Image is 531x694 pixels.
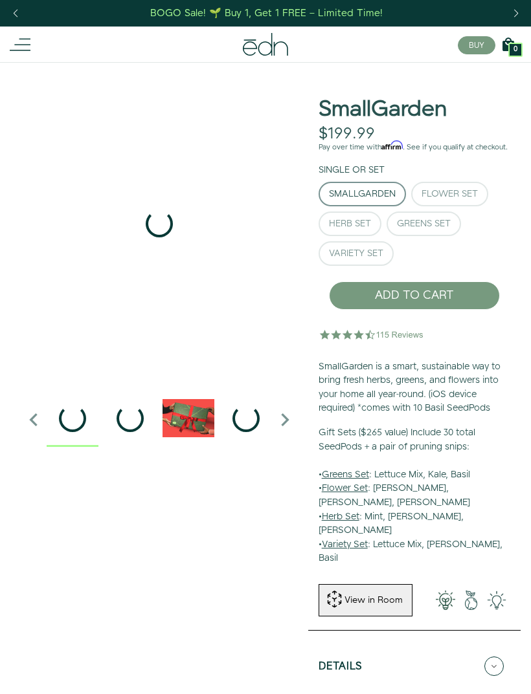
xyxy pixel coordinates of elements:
div: 3 / 6 [163,392,214,447]
i: Next slide [272,407,298,433]
u: Variety Set [322,538,368,551]
button: View in Room [319,584,412,616]
i: Previous slide [21,407,47,433]
img: 001-light-bulb.png [433,591,458,610]
b: Gift Sets ($265 value) Include 30 total SeedPods + a pair of pruning snips: [319,426,475,453]
button: Details [319,644,510,689]
button: SmallGarden [319,182,406,206]
button: Greens Set [387,211,461,236]
div: 1 / 6 [47,392,98,447]
div: Variety Set [329,249,383,258]
span: Affirm [381,141,403,150]
div: 1 / 6 [21,62,298,385]
div: SmallGarden [329,190,396,199]
label: Single or Set [319,164,385,177]
img: green-earth.png [458,591,484,610]
p: Pay over time with . See if you qualify at checkout. [319,142,510,153]
div: Flower Set [422,190,478,199]
button: Variety Set [319,241,394,266]
a: BOGO Sale! 🌱 Buy 1, Get 1 FREE – Limited Time! [150,3,385,23]
h5: Details [319,661,363,676]
div: BOGO Sale! 🌱 Buy 1, Get 1 FREE – Limited Time! [150,6,383,20]
div: Greens Set [397,219,451,228]
img: 4.5 star rating [319,321,425,347]
button: Herb Set [319,211,381,236]
p: • : Lettuce Mix, Kale, Basil • : [PERSON_NAME], [PERSON_NAME], [PERSON_NAME] • : Mint, [PERSON_NA... [319,426,510,566]
u: Flower Set [322,482,368,495]
button: Flower Set [411,182,488,206]
u: Greens Set [322,468,369,481]
button: ADD TO CART [329,281,500,310]
img: edn-smallgarden-tech.png [484,591,509,610]
p: SmallGarden is a smart, sustainable way to bring fresh herbs, greens, and flowers into your home ... [319,360,510,416]
div: 2 / 6 [105,392,157,447]
div: 4 / 6 [221,392,273,447]
div: $199.99 [319,125,375,144]
div: Herb Set [329,219,371,228]
span: 0 [514,46,517,53]
u: Herb Set [322,510,359,523]
button: BUY [458,36,495,54]
img: EMAILS_-_Holiday_21_PT1_28_9986b34a-7908-4121-b1c1-9595d1e43abe_1024x.png [163,392,214,444]
h1: SmallGarden [319,98,447,122]
div: View in Room [343,594,404,607]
